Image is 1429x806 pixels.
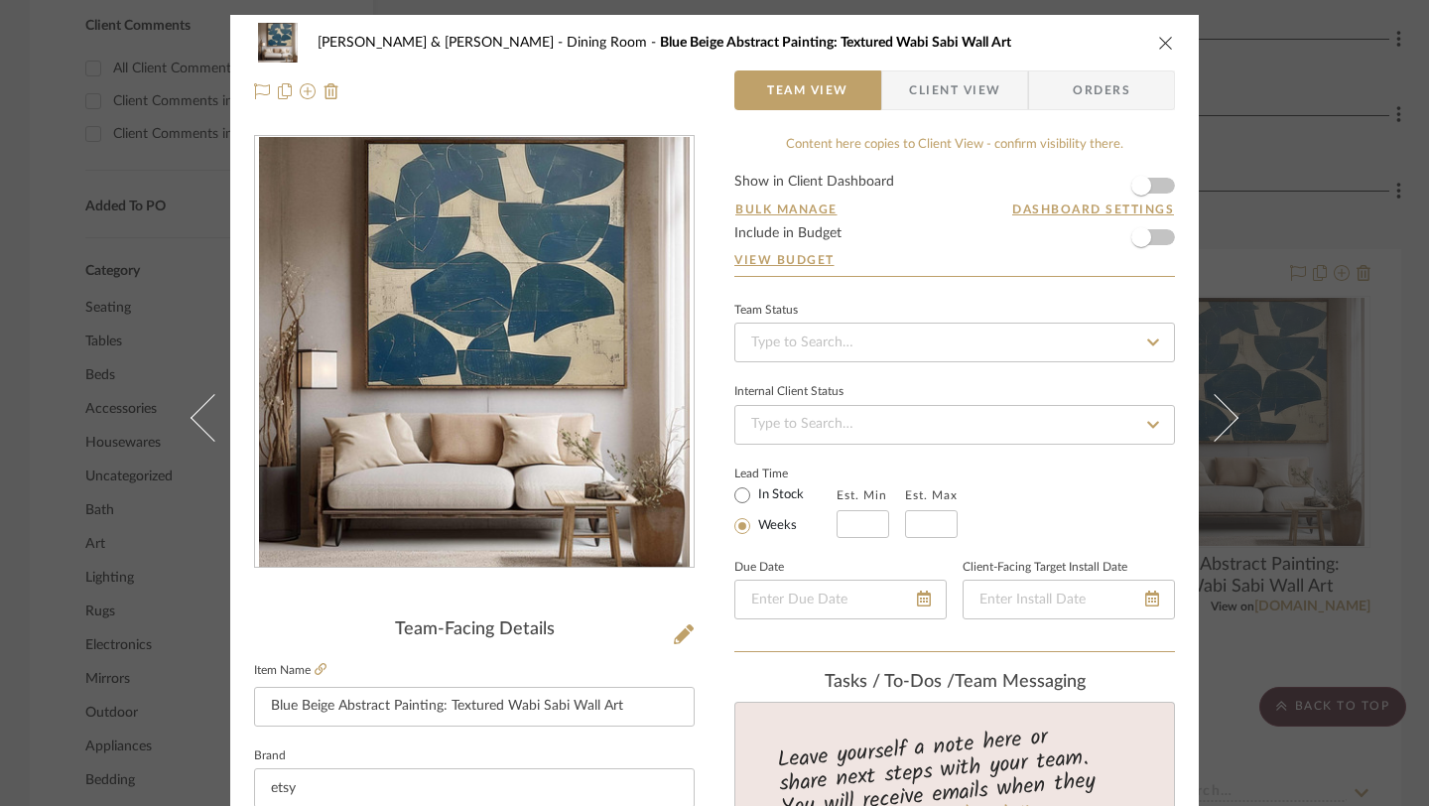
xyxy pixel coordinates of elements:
[1157,34,1175,52] button: close
[660,36,1011,50] span: Blue Beige Abstract Painting: Textured Wabi Sabi Wall Art
[734,252,1175,268] a: View Budget
[734,580,947,619] input: Enter Due Date
[1011,201,1175,218] button: Dashboard Settings
[254,23,302,63] img: 1636338a-3d21-42cb-b209-65b40ff0fced_48x40.jpg
[754,517,797,535] label: Weeks
[254,751,286,761] label: Brand
[767,70,848,110] span: Team View
[963,563,1127,573] label: Client-Facing Target Install Date
[734,135,1175,155] div: Content here copies to Client View - confirm visibility there.
[324,83,339,99] img: Remove from project
[734,201,839,218] button: Bulk Manage
[1051,70,1152,110] span: Orders
[318,36,567,50] span: [PERSON_NAME] & [PERSON_NAME]
[734,306,798,316] div: Team Status
[734,387,844,397] div: Internal Client Status
[837,488,887,502] label: Est. Min
[567,36,660,50] span: Dining Room
[825,673,955,691] span: Tasks / To-Dos /
[254,687,695,727] input: Enter Item Name
[734,563,784,573] label: Due Date
[909,70,1000,110] span: Client View
[963,580,1175,619] input: Enter Install Date
[734,405,1175,445] input: Type to Search…
[255,137,694,568] div: 0
[734,465,837,482] label: Lead Time
[734,482,837,538] mat-radio-group: Select item type
[254,662,326,679] label: Item Name
[259,137,690,568] img: 1636338a-3d21-42cb-b209-65b40ff0fced_436x436.jpg
[734,672,1175,694] div: team Messaging
[734,323,1175,362] input: Type to Search…
[754,486,804,504] label: In Stock
[905,488,958,502] label: Est. Max
[254,619,695,641] div: Team-Facing Details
